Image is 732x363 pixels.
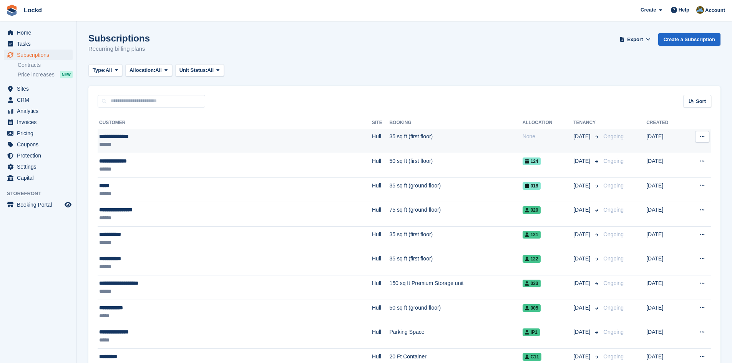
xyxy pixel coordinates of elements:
a: menu [4,50,73,60]
span: [DATE] [573,328,592,336]
td: [DATE] [646,300,684,324]
span: 020 [523,206,541,214]
span: Capital [17,172,63,183]
span: Ongoing [603,133,624,139]
span: Ongoing [603,255,624,262]
span: [DATE] [573,133,592,141]
span: Ongoing [603,280,624,286]
span: [DATE] [573,353,592,361]
td: [DATE] [646,275,684,300]
td: [DATE] [646,129,684,153]
td: Parking Space [389,324,522,349]
span: Booking Portal [17,199,63,210]
span: Invoices [17,117,63,128]
span: All [155,66,162,74]
span: Ongoing [603,158,624,164]
td: 75 sq ft (ground floor) [389,202,522,227]
span: Sort [696,98,706,105]
span: 124 [523,157,541,165]
td: [DATE] [646,153,684,178]
img: stora-icon-8386f47178a22dfd0bd8f6a31ec36ba5ce8667c1dd55bd0f319d3a0aa187defe.svg [6,5,18,16]
button: Allocation: All [125,64,172,77]
a: menu [4,161,73,172]
span: Analytics [17,106,63,116]
a: Lockd [21,4,45,17]
span: 122 [523,255,541,263]
span: 121 [523,231,541,239]
span: Storefront [7,190,76,197]
span: [DATE] [573,230,592,239]
td: 50 sq ft (ground floor) [389,300,522,324]
span: Ongoing [603,353,624,360]
a: menu [4,38,73,49]
span: Coupons [17,139,63,150]
a: Preview store [63,200,73,209]
span: 033 [523,280,541,287]
span: [DATE] [573,255,592,263]
td: Hull [372,251,389,275]
a: menu [4,117,73,128]
td: 35 sq ft (first floor) [389,251,522,275]
span: [DATE] [573,157,592,165]
img: Paul Budding [696,6,704,14]
span: 018 [523,182,541,190]
span: [DATE] [573,182,592,190]
a: menu [4,139,73,150]
a: menu [4,27,73,38]
td: [DATE] [646,177,684,202]
span: Ongoing [603,182,624,189]
span: Unit Status: [179,66,207,74]
div: NEW [60,71,73,78]
td: [DATE] [646,227,684,251]
span: Price increases [18,71,55,78]
span: Home [17,27,63,38]
th: Site [372,117,389,129]
h1: Subscriptions [88,33,150,43]
span: [DATE] [573,206,592,214]
a: menu [4,172,73,183]
span: Sites [17,83,63,94]
th: Created [646,117,684,129]
span: All [106,66,112,74]
td: 150 sq ft Premium Storage unit [389,275,522,300]
td: Hull [372,177,389,202]
p: Recurring billing plans [88,45,150,53]
th: Allocation [523,117,574,129]
td: 35 sq ft (first floor) [389,129,522,153]
span: Ongoing [603,231,624,237]
span: 005 [523,304,541,312]
td: Hull [372,202,389,227]
span: Protection [17,150,63,161]
div: None [523,133,574,141]
td: 50 sq ft (first floor) [389,153,522,178]
a: Contracts [18,61,73,69]
a: Create a Subscription [658,33,720,46]
span: Ongoing [603,305,624,311]
span: CRM [17,94,63,105]
span: Account [705,7,725,14]
button: Unit Status: All [175,64,224,77]
button: Type: All [88,64,122,77]
span: Help [679,6,689,14]
td: 35 sq ft (first floor) [389,227,522,251]
th: Booking [389,117,522,129]
span: Tasks [17,38,63,49]
span: Type: [93,66,106,74]
td: Hull [372,129,389,153]
td: [DATE] [646,251,684,275]
span: Create [641,6,656,14]
span: [DATE] [573,304,592,312]
td: Hull [372,153,389,178]
a: menu [4,150,73,161]
a: menu [4,94,73,105]
td: 35 sq ft (ground floor) [389,177,522,202]
a: menu [4,106,73,116]
span: [DATE] [573,279,592,287]
a: Price increases NEW [18,70,73,79]
span: Ongoing [603,207,624,213]
span: Ongoing [603,329,624,335]
a: menu [4,83,73,94]
td: Hull [372,300,389,324]
td: Hull [372,275,389,300]
span: Export [627,36,643,43]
